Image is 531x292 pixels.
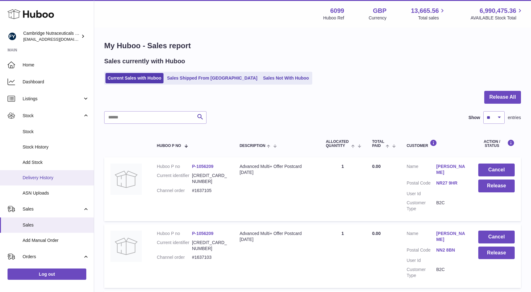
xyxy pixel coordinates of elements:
dt: Huboo P no [157,164,192,169]
span: Sales [23,222,89,228]
button: Release [478,247,515,259]
dd: B2C [436,267,466,279]
dt: Postal Code [407,247,436,255]
img: no-photo.jpg [110,231,142,262]
span: Total paid [372,140,384,148]
div: Action / Status [478,139,515,148]
span: Delivery History [23,175,89,181]
dt: Customer Type [407,267,436,279]
dd: B2C [436,200,466,212]
div: Advanced Multi+ Offer Postcard [DATE] [239,231,313,242]
span: 13,665.56 [411,7,439,15]
dt: Channel order [157,188,192,194]
a: Sales Shipped From [GEOGRAPHIC_DATA] [165,73,260,83]
h1: My Huboo - Sales report [104,41,521,51]
label: Show [469,115,480,121]
span: Stock [23,129,89,135]
div: Advanced Multi+ Offer Postcard [DATE] [239,164,313,175]
span: Home [23,62,89,68]
span: Huboo P no [157,144,181,148]
a: NN2 8BN [436,247,466,253]
dt: Name [407,231,436,244]
a: Current Sales with Huboo [105,73,164,83]
dt: User Id [407,258,436,263]
a: [PERSON_NAME] [436,164,466,175]
span: ALLOCATED Quantity [326,140,350,148]
dt: User Id [407,191,436,197]
a: P-1056209 [192,164,214,169]
img: huboo@camnutra.com [8,32,17,41]
dd: [CREDIT_CARD_NUMBER] [192,173,227,185]
span: entries [508,115,521,121]
button: Cancel [478,164,515,176]
a: P-1056209 [192,231,214,236]
dt: Postal Code [407,180,436,188]
span: Description [239,144,265,148]
span: AVAILABLE Stock Total [470,15,523,21]
div: Huboo Ref [323,15,344,21]
span: Listings [23,96,83,102]
a: 13,665.56 Total sales [411,7,446,21]
a: Log out [8,269,86,280]
span: [EMAIL_ADDRESS][DOMAIN_NAME] [23,37,92,42]
a: Sales Not With Huboo [261,73,311,83]
span: Stock [23,113,83,119]
span: Sales [23,206,83,212]
span: 0.00 [372,231,381,236]
span: Total sales [418,15,446,21]
a: [PERSON_NAME] [436,231,466,242]
td: 1 [319,224,366,288]
dt: Current identifier [157,240,192,252]
dt: Huboo P no [157,231,192,237]
h2: Sales currently with Huboo [104,57,185,65]
strong: GBP [373,7,386,15]
td: 1 [319,157,366,221]
span: Add Manual Order [23,237,89,243]
dd: #1637103 [192,254,227,260]
button: Cancel [478,231,515,243]
button: Release All [484,91,521,104]
span: Dashboard [23,79,89,85]
dt: Customer Type [407,200,436,212]
img: no-photo.jpg [110,164,142,195]
dt: Channel order [157,254,192,260]
div: Currency [369,15,387,21]
dd: [CREDIT_CARD_NUMBER] [192,240,227,252]
dt: Current identifier [157,173,192,185]
span: Stock History [23,144,89,150]
span: Add Stock [23,159,89,165]
span: 0.00 [372,164,381,169]
span: 6,990,475.36 [480,7,516,15]
button: Release [478,180,515,192]
a: 6,990,475.36 AVAILABLE Stock Total [470,7,523,21]
a: NR27 9HR [436,180,466,186]
div: Customer [407,139,466,148]
div: Cambridge Nutraceuticals Ltd [23,30,80,42]
dd: #1637105 [192,188,227,194]
span: Orders [23,254,83,260]
strong: 6099 [330,7,344,15]
span: ASN Uploads [23,190,89,196]
dt: Name [407,164,436,177]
